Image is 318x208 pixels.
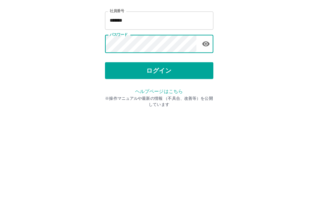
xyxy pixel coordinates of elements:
label: パスワード [110,87,128,92]
h2: ログイン [137,43,181,55]
button: ログイン [105,117,213,134]
a: ヘルプページはこちら [135,143,183,149]
p: ※操作マニュアルや最新の情報 （不具合、改善等）を公開しています [105,150,213,162]
label: 社員番号 [110,63,124,68]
